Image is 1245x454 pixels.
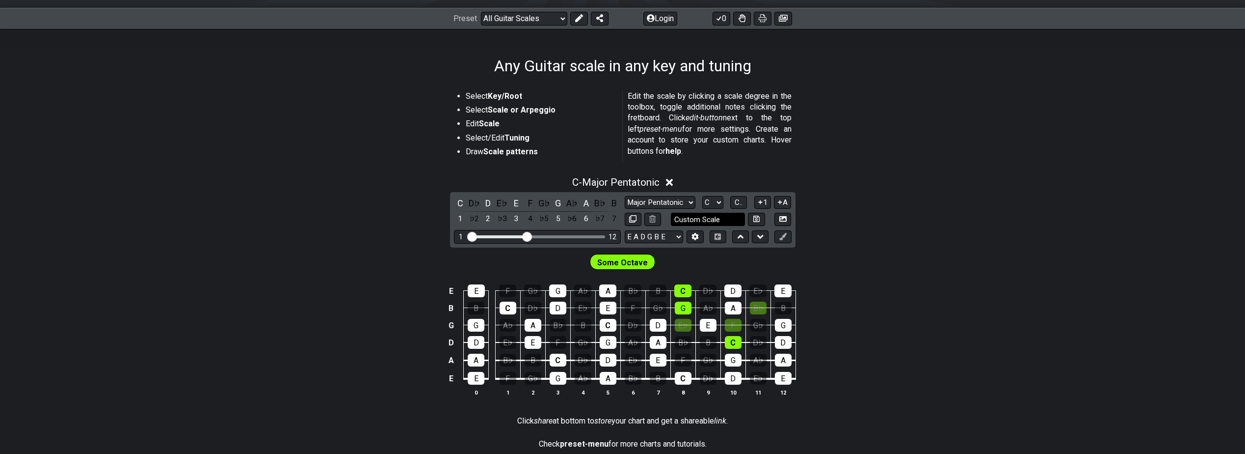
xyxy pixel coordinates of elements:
th: 12 [770,387,795,397]
div: G♭ [525,372,541,385]
div: G♭ [700,354,716,367]
p: Check for more charts and tutorials. [539,439,707,450]
div: toggle scale degree [482,212,495,226]
div: B [700,336,716,349]
div: C [674,284,691,297]
div: D♭ [625,319,641,332]
select: Scale [625,196,695,209]
div: B♭ [500,354,516,367]
div: E♭ [750,372,767,385]
strong: Scale patterns [483,147,538,156]
div: D♭ [750,336,767,349]
div: toggle scale degree [538,212,551,226]
div: B [468,302,484,314]
div: toggle scale degree [608,212,620,226]
div: D♭ [700,372,716,385]
div: toggle pitch class [468,197,480,210]
div: G [775,319,792,332]
div: toggle pitch class [496,197,508,210]
td: G [445,317,457,334]
td: E [445,369,457,388]
button: Move up [732,230,749,244]
div: G [549,284,566,297]
select: Tonic/Root [702,196,723,209]
em: link [714,416,726,426]
div: 1 [459,233,463,241]
li: Select/Edit [466,133,616,146]
span: Preset [453,14,477,23]
div: toggle scale degree [552,212,564,226]
th: 8 [670,387,695,397]
strong: preset-menu [560,439,609,449]
button: Create Image [774,213,791,226]
div: A [650,336,666,349]
div: B♭ [675,336,691,349]
div: E♭ [625,354,641,367]
div: E♭ [675,319,691,332]
div: C [600,319,616,332]
div: E [650,354,666,367]
button: Copy [625,213,641,226]
div: C [550,354,566,367]
button: C.. [730,196,747,209]
div: B [525,354,541,367]
div: B [775,302,792,314]
div: D [550,302,566,314]
div: D♭ [525,302,541,314]
span: C - Major Pentatonic [572,176,660,188]
div: G [468,319,484,332]
th: 7 [645,387,670,397]
div: E♭ [500,336,516,349]
div: toggle scale degree [566,212,579,226]
div: F [625,302,641,314]
div: E♭ [749,284,767,297]
div: A♭ [575,372,591,385]
button: Store user defined scale [748,213,765,226]
div: toggle scale degree [594,212,607,226]
div: toggle scale degree [454,212,467,226]
th: 4 [570,387,595,397]
div: toggle pitch class [454,197,467,210]
div: B [649,284,666,297]
strong: Scale or Arpeggio [488,105,556,114]
div: A♭ [700,302,716,314]
li: Select [466,105,616,118]
li: Draw [466,146,616,160]
div: A [525,319,541,332]
div: E [774,284,792,297]
div: C [500,302,516,314]
button: Share Preset [591,12,609,26]
div: toggle scale degree [510,212,523,226]
div: B♭ [750,302,767,314]
div: B♭ [625,372,641,385]
div: E [700,319,716,332]
div: E [468,372,484,385]
span: C.. [735,198,742,207]
th: 1 [495,387,520,397]
th: 11 [745,387,770,397]
div: F [550,336,566,349]
div: A♭ [625,336,641,349]
button: 0 [713,12,730,26]
div: B♭ [550,319,566,332]
th: 6 [620,387,645,397]
div: 12 [609,233,616,241]
button: A [774,196,791,209]
div: toggle pitch class [538,197,551,210]
h1: Any Guitar scale in any key and tuning [494,57,751,75]
div: F [499,284,516,297]
div: D [650,319,666,332]
div: toggle pitch class [510,197,523,210]
div: toggle pitch class [482,197,495,210]
div: G♭ [750,319,767,332]
div: A [468,354,484,367]
div: toggle pitch class [524,197,536,210]
div: G♭ [575,336,591,349]
button: Print [754,12,771,26]
p: Click at bottom to your chart and get a shareable . [517,416,728,426]
div: A♭ [750,354,767,367]
div: A♭ [500,319,516,332]
button: Create image [774,12,792,26]
th: 9 [695,387,720,397]
div: D [600,354,616,367]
